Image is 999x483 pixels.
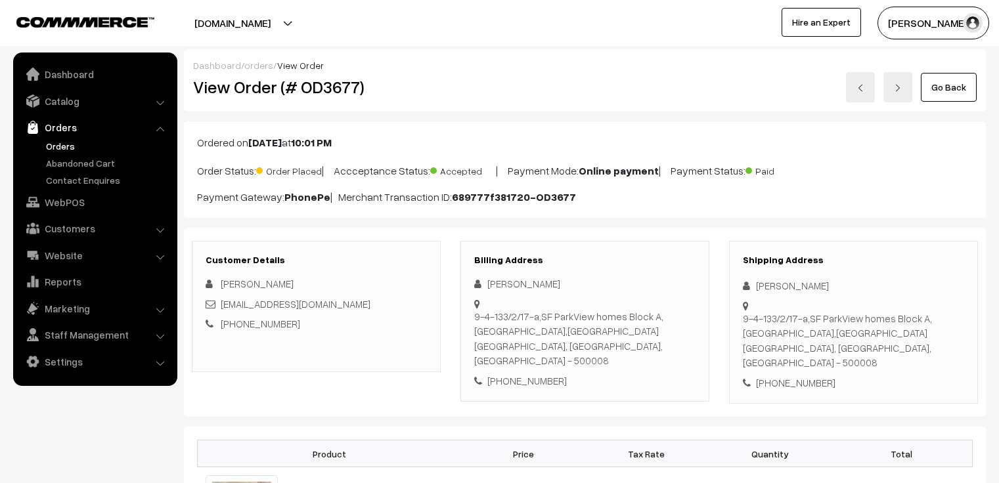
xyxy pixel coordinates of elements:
[462,440,585,467] th: Price
[193,60,241,71] a: Dashboard
[16,62,173,86] a: Dashboard
[452,190,576,203] b: 689777f381720-OD3677
[856,84,864,92] img: left-arrow.png
[474,255,696,266] h3: Billing Address
[248,136,282,149] b: [DATE]
[197,189,973,205] p: Payment Gateway: | Merchant Transaction ID:
[894,84,902,92] img: right-arrow.png
[43,139,173,153] a: Orders
[743,375,964,390] div: [PHONE_NUMBER]
[244,60,273,71] a: orders
[221,298,370,310] a: [EMAIL_ADDRESS][DOMAIN_NAME]
[277,60,324,71] span: View Order
[148,7,317,39] button: [DOMAIN_NAME]
[197,161,973,178] p: Order Status: | Accceptance Status: | Payment Mode: | Payment Status:
[291,136,332,149] b: 10:01 PM
[16,243,173,267] a: Website
[474,309,696,368] div: 9-4-133/2/17-a,SF ParkView homes Block A,[GEOGRAPHIC_DATA],[GEOGRAPHIC_DATA] [GEOGRAPHIC_DATA], [...
[743,278,964,293] div: [PERSON_NAME]
[430,161,496,178] span: Accepted
[708,440,832,467] th: Quantity
[221,278,294,289] span: [PERSON_NAME]
[474,373,696,388] div: [PHONE_NUMBER]
[832,440,973,467] th: Total
[16,190,173,214] a: WebPOS
[193,58,977,72] div: / /
[206,255,427,266] h3: Customer Details
[43,156,173,170] a: Abandoned Cart
[743,311,964,370] div: 9-4-133/2/17-a,SF ParkView homes Block A,[GEOGRAPHIC_DATA],[GEOGRAPHIC_DATA] [GEOGRAPHIC_DATA], [...
[782,8,861,37] a: Hire an Expert
[16,297,173,320] a: Marketing
[16,17,154,27] img: COMMMERCE
[16,13,131,29] a: COMMMERCE
[43,173,173,187] a: Contact Enquires
[16,115,173,139] a: Orders
[193,77,441,97] h2: View Order (# OD3677)
[256,161,322,178] span: Order Placed
[877,7,989,39] button: [PERSON_NAME]
[585,440,708,467] th: Tax Rate
[745,161,811,178] span: Paid
[16,350,173,373] a: Settings
[963,13,983,33] img: user
[743,255,964,266] h3: Shipping Address
[198,440,462,467] th: Product
[221,318,300,329] a: [PHONE_NUMBER]
[579,164,659,177] b: Online payment
[197,135,973,150] p: Ordered on at
[16,323,173,346] a: Staff Management
[921,73,977,102] a: Go Back
[474,276,696,291] div: [PERSON_NAME]
[16,217,173,240] a: Customers
[16,89,173,113] a: Catalog
[284,190,330,203] b: PhonePe
[16,270,173,293] a: Reports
